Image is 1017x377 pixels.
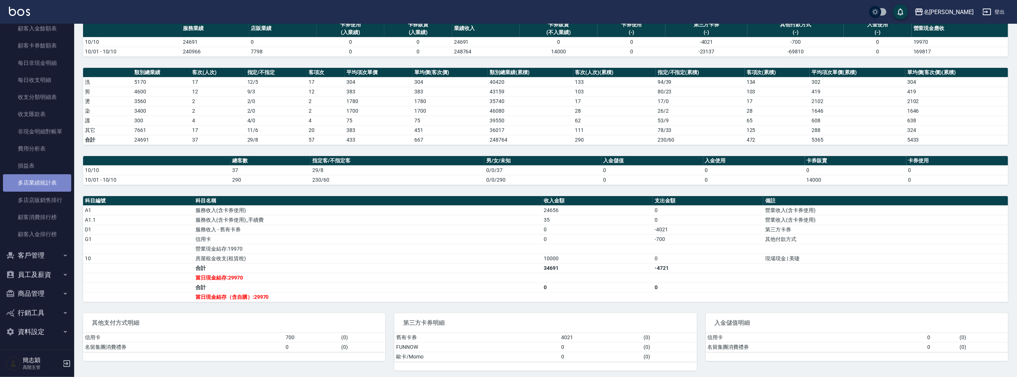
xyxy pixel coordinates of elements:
[194,234,542,244] td: 信用卡
[190,135,245,145] td: 37
[653,234,763,244] td: -700
[132,96,190,106] td: 3560
[559,352,642,361] td: 0
[488,116,573,125] td: 39550
[599,29,664,36] div: (-)
[83,68,1008,145] table: a dense table
[905,135,1008,145] td: 5433
[83,125,132,135] td: 其它
[747,47,844,56] td: -69810
[345,116,413,125] td: 75
[132,87,190,96] td: 4600
[484,175,601,185] td: 0/0/290
[403,319,688,327] span: 第三方卡券明細
[642,352,697,361] td: ( 0 )
[805,175,906,185] td: 14000
[317,37,385,47] td: 0
[810,96,905,106] td: 2102
[83,77,132,87] td: 洗
[893,4,908,19] button: save
[521,21,596,29] div: 卡券販賣
[703,175,805,185] td: 0
[310,175,484,185] td: 230/60
[194,196,542,206] th: 科目名稱
[3,322,71,341] button: 資料設定
[194,292,542,302] td: 當日現金結存（含自購）:29970
[194,205,542,215] td: 服務收入(含卡券使用)
[249,37,317,47] td: 0
[83,87,132,96] td: 剪
[307,116,345,125] td: 4
[317,47,385,56] td: 0
[749,21,842,29] div: 其他付款方式
[542,215,653,225] td: 35
[542,263,653,273] td: 34691
[83,165,230,175] td: 10/10
[846,29,910,36] div: (-)
[307,135,345,145] td: 57
[656,68,745,77] th: 指定/不指定(累積)
[413,116,488,125] td: 75
[573,106,656,116] td: 28
[194,273,542,282] td: 當日現金結存:29970
[665,37,747,47] td: -4021
[925,342,958,352] td: 0
[598,47,665,56] td: 0
[810,135,905,145] td: 5365
[706,333,925,343] td: 信用卡
[745,96,810,106] td: 17
[598,37,665,47] td: 0
[488,106,573,116] td: 46080
[307,125,345,135] td: 20
[194,282,542,292] td: 合計
[83,116,132,125] td: 護
[912,47,1008,56] td: 169817
[706,342,925,352] td: 名留集團消費禮券
[3,209,71,226] a: 顧客消費排行榜
[230,156,310,166] th: 總客數
[810,87,905,96] td: 419
[599,21,664,29] div: 卡券使用
[656,87,745,96] td: 80 / 23
[703,165,805,175] td: 0
[386,21,450,29] div: 卡券販賣
[763,196,1008,206] th: 備註
[488,87,573,96] td: 43159
[83,333,385,352] table: a dense table
[958,333,1008,343] td: ( 0 )
[23,357,60,364] h5: 簡志穎
[394,342,559,352] td: FUNNOW
[307,68,345,77] th: 客項次
[810,68,905,77] th: 平均項次單價(累積)
[3,37,71,54] a: 顧客卡券餘額表
[924,7,974,17] div: 名[PERSON_NAME]
[319,29,383,36] div: (入業績)
[542,225,653,234] td: 0
[190,87,245,96] td: 12
[284,342,340,352] td: 0
[653,215,763,225] td: 0
[339,333,385,343] td: ( 0 )
[488,135,573,145] td: 248764
[132,125,190,135] td: 7661
[653,282,763,292] td: 0
[602,175,703,185] td: 0
[745,87,810,96] td: 103
[805,165,906,175] td: 0
[190,77,245,87] td: 17
[542,205,653,215] td: 24656
[3,226,71,243] a: 顧客入金排行榜
[194,225,542,234] td: 服務收入 - 舊有卡券
[602,165,703,175] td: 0
[181,47,249,56] td: 240966
[844,47,912,56] td: 0
[703,156,805,166] th: 入金使用
[413,68,488,77] th: 單均價(客次價)
[3,157,71,174] a: 損益表
[345,106,413,116] td: 1700
[656,125,745,135] td: 78 / 33
[230,165,310,175] td: 37
[3,54,71,72] a: 每日非現金明細
[284,333,340,343] td: 700
[194,254,542,263] td: 房屋租金收支(租賃稅)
